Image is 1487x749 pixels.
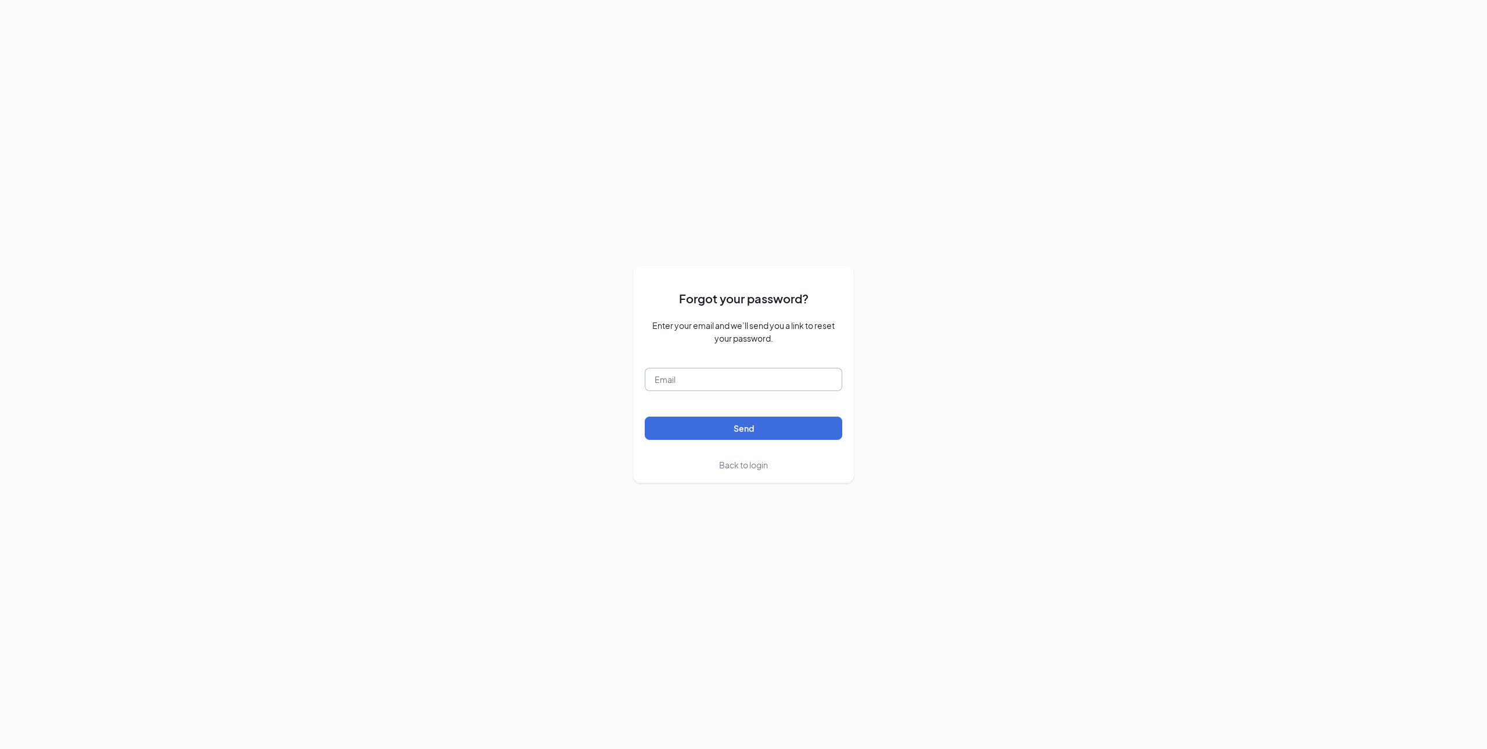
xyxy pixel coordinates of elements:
[719,460,768,470] span: Back to login
[719,458,768,471] a: Back to login
[645,368,842,391] input: Email
[679,289,809,307] span: Forgot your password?
[645,417,842,440] button: Send
[645,319,842,345] span: Enter your email and we’ll send you a link to reset your password.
